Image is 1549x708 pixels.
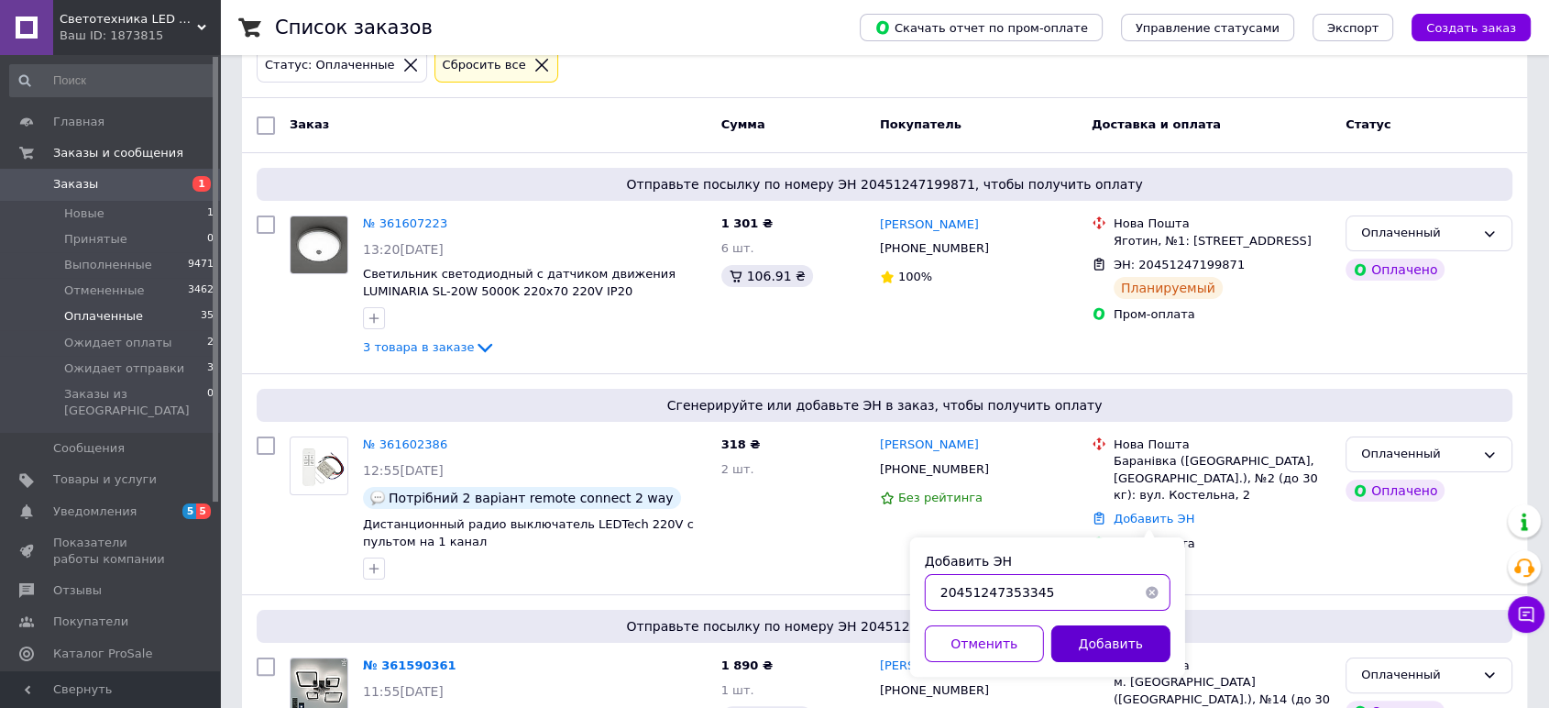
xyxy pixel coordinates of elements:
[290,216,348,274] a: Фото товару
[64,257,152,273] span: Выполненные
[60,11,197,28] span: Светотехника LED от А до Я
[363,658,456,672] a: № 361590361
[721,216,773,230] span: 1 301 ₴
[1114,258,1245,271] span: ЭН: 20451247199871
[9,64,215,97] input: Поиск
[188,282,214,299] span: 3462
[207,360,214,377] span: 3
[1412,14,1531,41] button: Создать заказ
[290,117,329,131] span: Заказ
[1346,117,1391,131] span: Статус
[53,114,104,130] span: Главная
[60,28,220,44] div: Ваш ID: 1873815
[53,503,137,520] span: Уведомления
[53,471,157,488] span: Товары и услуги
[874,19,1088,36] span: Скачать отчет по пром-оплате
[880,437,979,454] a: [PERSON_NAME]
[1393,20,1531,34] a: Создать заказ
[53,582,102,599] span: Отзывы
[363,463,444,478] span: 12:55[DATE]
[1346,259,1445,281] div: Оплачено
[207,205,214,222] span: 1
[880,241,989,255] span: [PHONE_NUMBER]
[880,216,979,234] a: [PERSON_NAME]
[363,216,447,230] a: № 361607223
[925,554,1012,569] label: Добавить ЭН
[261,56,399,75] div: Статус: Оплаченные
[201,308,214,325] span: 35
[389,491,674,505] span: Потрібний 2 варіант remote connect 2 way
[264,617,1505,636] span: Отправьте посылку по номеру ЭН 20451246997231, чтобы получить оплату
[264,396,1505,415] span: Сгенерируйте или добавьте ЭН в заказ, чтобы получить оплату
[363,437,447,451] a: № 361602386
[363,340,496,354] a: 3 товара в заказе
[291,442,347,490] img: Фото товару
[64,308,143,325] span: Оплаченные
[1092,117,1221,131] span: Доставка и оплата
[1114,277,1223,299] div: Планируемый
[207,386,214,419] span: 0
[1114,536,1331,552] div: Пром-оплата
[64,386,207,419] span: Заказы из [GEOGRAPHIC_DATA]
[1361,224,1475,243] div: Оплаченный
[860,14,1103,41] button: Скачать отчет по пром-оплате
[880,117,961,131] span: Покупатель
[439,56,530,75] div: Сбросить все
[1327,21,1379,35] span: Экспорт
[721,437,761,451] span: 318 ₴
[1313,14,1393,41] button: Экспорт
[880,658,979,675] a: [PERSON_NAME]
[1426,21,1516,35] span: Создать заказ
[1134,574,1170,611] button: Очистить
[53,176,98,193] span: Заказы
[53,440,125,457] span: Сообщения
[370,491,385,505] img: :speech_balloon:
[196,503,211,519] span: 5
[363,517,694,548] a: Дистанционный радио выключатель LEDTech 220V с пультом на 1 канал
[1121,14,1294,41] button: Управление статусами
[1114,233,1331,249] div: Яготин, №1: [STREET_ADDRESS]
[53,535,170,568] span: Показатели работы компании
[1114,437,1331,453] div: Нова Пошта
[363,242,444,257] span: 13:20[DATE]
[1361,666,1475,685] div: Оплаченный
[363,684,444,699] span: 11:55[DATE]
[1114,306,1331,323] div: Пром-оплата
[925,625,1044,662] button: Отменить
[64,205,104,222] span: Новые
[64,360,184,377] span: Ожидает отправки
[721,462,754,476] span: 2 шт.
[1114,453,1331,503] div: Баранівка ([GEOGRAPHIC_DATA], [GEOGRAPHIC_DATA].), №2 (до 30 кг): вул. Костельна, 2
[290,437,348,495] a: Фото товару
[1114,216,1331,232] div: Нова Пошта
[721,658,773,672] span: 1 890 ₴
[880,683,989,697] span: [PHONE_NUMBER]
[721,117,765,131] span: Сумма
[53,614,128,630] span: Покупатели
[721,683,754,697] span: 1 шт.
[1051,625,1170,662] button: Добавить
[363,340,474,354] span: 3 товара в заказе
[64,335,172,351] span: Ожидает оплаты
[898,270,932,283] span: 100%
[275,17,433,39] h1: Список заказов
[207,231,214,248] span: 0
[192,176,211,192] span: 1
[53,646,152,662] span: Каталог ProSale
[1114,512,1194,525] a: Добавить ЭН
[898,491,983,504] span: Без рейтинга
[1136,21,1280,35] span: Управление статусами
[1361,445,1475,464] div: Оплаченный
[291,216,347,273] img: Фото товару
[264,175,1505,194] span: Отправьте посылку по номеру ЭН 20451247199871, чтобы получить оплату
[64,231,127,248] span: Принятые
[188,257,214,273] span: 9471
[721,241,754,255] span: 6 шт.
[1114,658,1331,674] div: Нова Пошта
[721,265,813,287] div: 106.91 ₴
[182,503,197,519] span: 5
[363,267,676,298] a: Светильник светодиодный с датчиком движения LUMINARIA SL-20W 5000K 220x70 220V IP20
[1508,596,1544,633] button: Чат с покупателем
